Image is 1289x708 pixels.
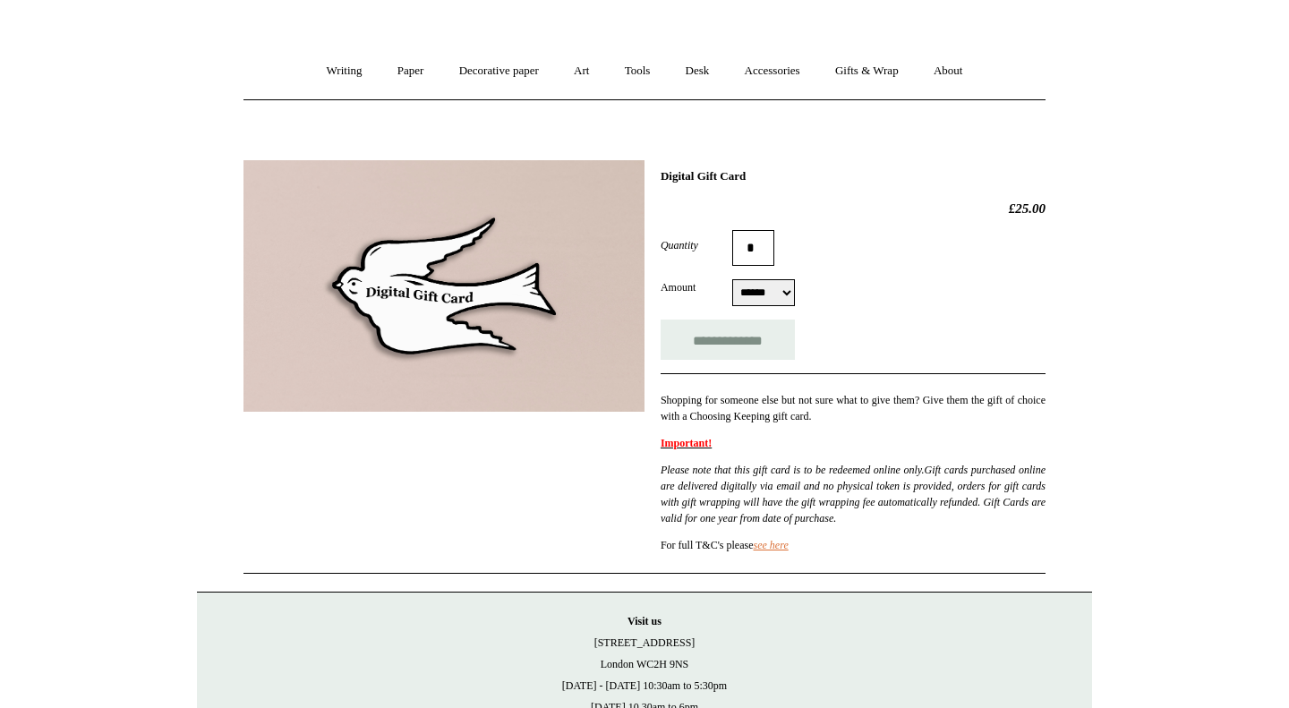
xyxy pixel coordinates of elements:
[754,539,789,551] a: see here
[311,47,379,95] a: Writing
[661,169,1046,183] h1: Digital Gift Card
[819,47,915,95] a: Gifts & Wrap
[661,279,732,295] label: Amount
[661,200,1046,217] h2: £25.00
[627,615,662,627] strong: Visit us
[661,392,1046,424] p: Shopping for someone else but not sure what to give them? Give them the gift of choice with a Cho...
[661,537,1046,553] p: For full T&C's please
[558,47,605,95] a: Art
[243,160,644,412] img: Digital Gift Card
[661,464,1046,525] em: Please note that this gift card is to be redeemed online only. Gift cards purchased online are de...
[661,237,732,253] label: Quantity
[918,47,979,95] a: About
[443,47,555,95] a: Decorative paper
[670,47,726,95] a: Desk
[661,437,712,449] strong: Important!
[609,47,667,95] a: Tools
[381,47,440,95] a: Paper
[729,47,816,95] a: Accessories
